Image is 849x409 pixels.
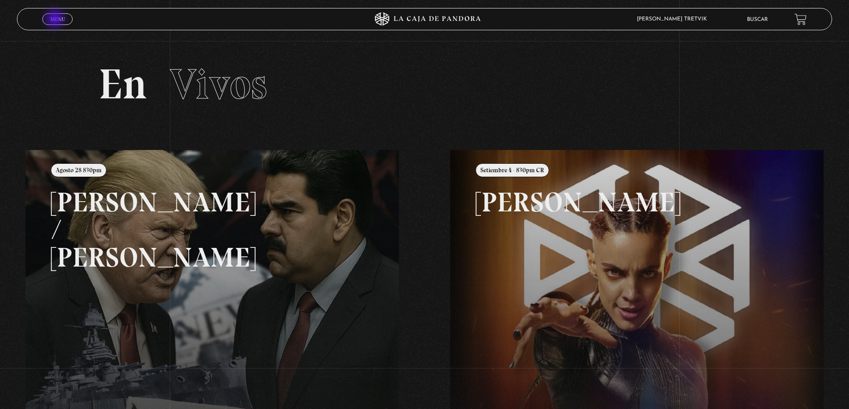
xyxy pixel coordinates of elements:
span: Cerrar [47,24,68,30]
a: Buscar [747,17,768,22]
span: Vivos [170,59,267,109]
span: [PERSON_NAME] Tretvik [632,16,716,22]
span: Menu [50,16,65,22]
a: View your shopping cart [795,13,807,25]
h2: En [98,63,751,105]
